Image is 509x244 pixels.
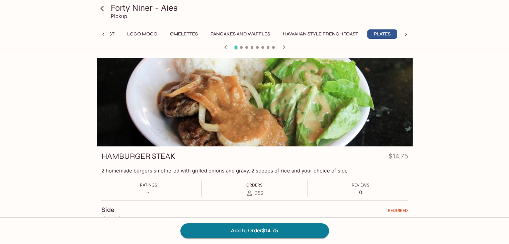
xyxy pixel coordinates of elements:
[101,167,408,174] p: 2 homemade burgers smothered with grilled onions and gravy, 2 scoops of rice and your choice of side
[180,223,329,238] button: Add to Order$14.75
[352,182,369,188] span: Reviews
[111,13,127,19] p: Pickup
[140,182,157,188] span: Ratings
[97,58,413,146] div: HAMBURGER STEAK
[246,182,263,188] span: Orders
[101,206,114,214] h4: Side
[279,29,362,39] button: Hawaiian Style French Toast
[367,29,397,39] button: Plates
[101,216,408,221] p: choose 1
[166,29,201,39] button: Omelettes
[140,189,157,196] p: -
[111,3,410,13] h3: Forty Niner - Aiea
[255,190,264,196] span: 352
[207,29,274,39] button: Pancakes and Waffles
[389,151,408,164] h4: $14.75
[101,151,175,161] h3: HAMBURGER STEAK
[352,189,369,196] p: 0
[123,29,161,39] button: Loco Moco
[388,208,408,216] span: REQUIRED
